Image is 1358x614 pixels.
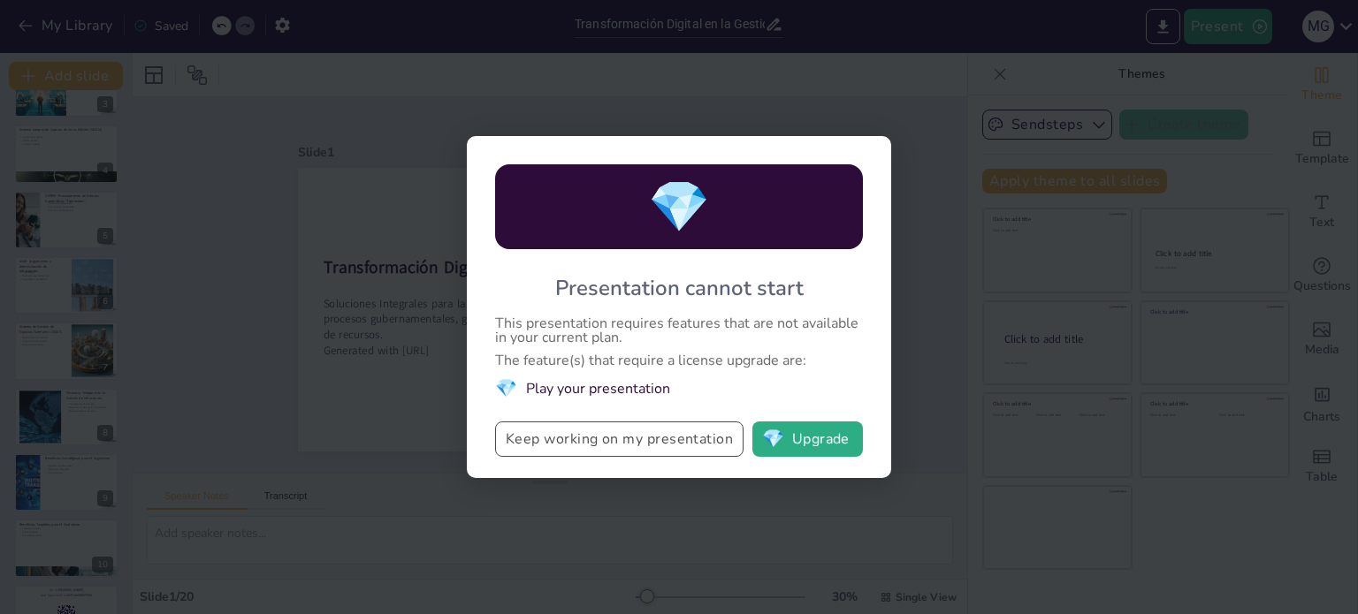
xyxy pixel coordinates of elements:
div: The feature(s) that require a license upgrade are: [495,353,863,368]
div: Presentation cannot start [555,274,804,302]
span: diamond [495,376,517,400]
li: Play your presentation [495,376,863,400]
span: diamond [762,430,784,448]
div: This presentation requires features that are not available in your current plan. [495,316,863,345]
button: Keep working on my presentation [495,421,744,457]
button: diamondUpgrade [752,421,863,457]
span: diamond [648,173,710,241]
